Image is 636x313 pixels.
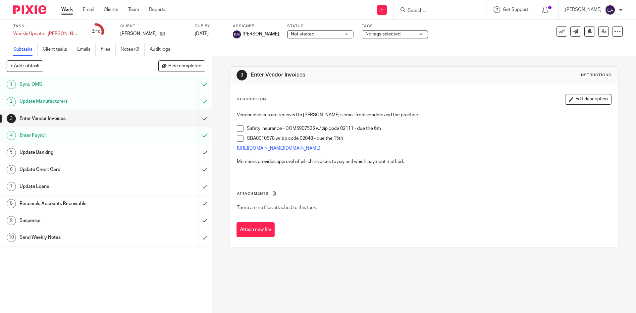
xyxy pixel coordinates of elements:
label: Status [287,24,353,29]
button: Attach new file [237,222,275,237]
label: Task [13,24,79,29]
div: 3 [237,70,247,80]
h1: Enter Payroll [20,130,134,140]
div: 1 [7,80,16,89]
img: svg%3E [605,5,615,15]
p: Members provides approval of which invoices to pay and which payment method. [237,158,611,165]
a: Subtasks [13,43,38,56]
a: Reports [149,6,166,13]
div: 5 [7,148,16,157]
a: [URL][DOMAIN_NAME][DOMAIN_NAME] [237,146,320,151]
div: 4 [7,131,16,140]
span: Not started [291,32,314,36]
h1: Update Credit Card [20,165,134,175]
h1: Suspense [20,216,134,226]
div: 2 [7,97,16,106]
h1: Update Banking [20,147,134,157]
label: Client [120,24,186,29]
div: 3 [91,27,100,35]
div: Instructions [580,73,611,78]
h1: Sync OMS [20,79,134,89]
h1: Update Loans [20,182,134,191]
a: Team [128,6,139,13]
img: svg%3E [233,30,241,38]
a: Audit logs [150,43,175,56]
span: [PERSON_NAME] [242,31,279,37]
h1: Update Manufacturers [20,96,134,106]
a: Notes (0) [121,43,145,56]
div: Weekly Update - [PERSON_NAME] 2 [13,30,79,37]
p: Vendor invoices are received to [PERSON_NAME]'s email from vendors and the practice [237,112,611,118]
button: Edit description [565,94,611,105]
div: Weekly Update - Fligor 2 [13,30,79,37]
div: 7 [7,182,16,191]
img: Pixie [13,5,46,14]
p: CBA0010578 w/ zip code 02048 - due the 15th [247,135,611,142]
span: Hide completed [168,64,201,69]
button: + Add subtask [7,60,43,72]
input: Search [407,8,467,14]
span: No tags selected [365,32,400,36]
p: Description [237,97,266,102]
p: [PERSON_NAME] [120,30,157,37]
button: Hide completed [158,60,205,72]
p: Safety Insurance - COM5907535 w/ zip code 02111 - due the 6th [247,125,611,132]
a: Work [61,6,73,13]
div: 8 [7,199,16,208]
a: Files [101,43,116,56]
div: 10 [7,233,16,242]
div: 3 [7,114,16,123]
a: Email [83,6,94,13]
a: Clients [104,6,118,13]
label: Assignee [233,24,279,29]
div: 6 [7,165,16,174]
span: Get Support [503,7,528,12]
p: [PERSON_NAME] [565,6,602,13]
h1: Enter Vendor Invoices [20,114,134,124]
label: Due by [195,24,225,29]
a: Emails [77,43,96,56]
h1: Send Weekly Notes [20,233,134,242]
label: Tags [362,24,428,29]
span: There are no files attached to this task. [237,205,317,210]
span: Attachments [237,192,269,195]
h1: Enter Vendor Invoices [251,72,438,78]
div: 9 [7,216,16,225]
small: /10 [94,30,100,33]
h1: Reconcile Accounts Receivable [20,199,134,209]
a: Client tasks [43,43,72,56]
span: [DATE] [195,31,209,36]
